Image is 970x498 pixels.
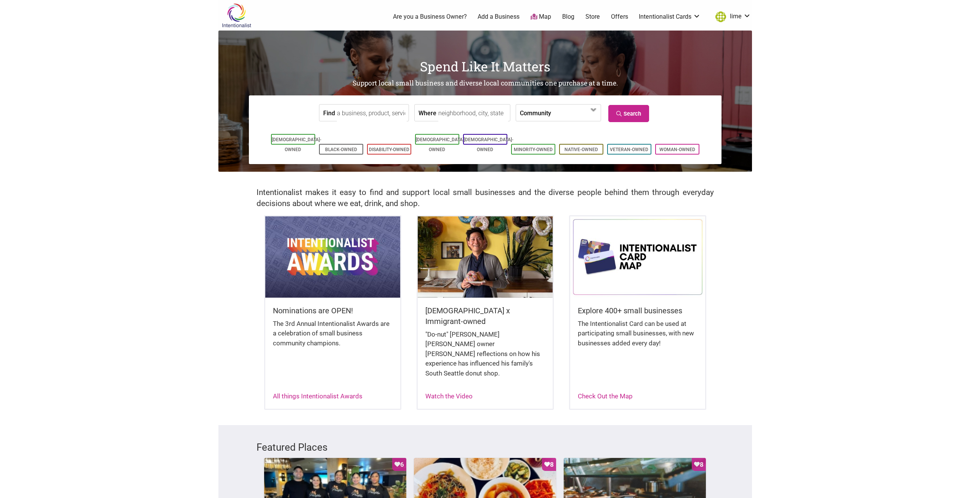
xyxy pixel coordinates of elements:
h2: Support local small business and diverse local communities one purchase at a time. [218,79,752,88]
a: Watch the Video [425,392,473,400]
a: Map [531,13,551,21]
label: Where [418,105,436,121]
a: Disability-Owned [369,147,409,152]
a: All things Intentionalist Awards [273,392,362,400]
label: Community [520,105,551,121]
a: Blog [562,13,574,21]
a: Search [608,105,649,122]
a: Check Out the Map [578,392,633,400]
a: Intentionalist Cards [639,13,701,21]
h2: Intentionalist makes it easy to find and support local small businesses and the diverse people be... [257,187,714,209]
h5: Explore 400+ small businesses [578,305,697,316]
a: lime [712,10,751,24]
a: Native-Owned [564,147,598,152]
a: Store [585,13,600,21]
input: neighborhood, city, state [438,105,508,122]
a: Offers [611,13,628,21]
h5: Nominations are OPEN! [273,305,393,316]
a: Woman-Owned [659,147,695,152]
a: Veteran-Owned [610,147,648,152]
h3: Featured Places [257,440,714,454]
div: "Do-nut" [PERSON_NAME] [PERSON_NAME] owner [PERSON_NAME] reflections on how his experience has in... [425,330,545,386]
a: [DEMOGRAPHIC_DATA]-Owned [272,137,321,152]
a: Black-Owned [325,147,357,152]
a: [DEMOGRAPHIC_DATA]-Owned [464,137,513,152]
div: The Intentionalist Card can be used at participating small businesses, with new businesses added ... [578,319,697,356]
img: Intentionalist Card Map [570,216,705,297]
label: Find [323,105,335,121]
a: Minority-Owned [514,147,553,152]
img: Intentionalist [218,3,255,28]
div: The 3rd Annual Intentionalist Awards are a celebration of small business community champions. [273,319,393,356]
h1: Spend Like It Matters [218,57,752,76]
a: [DEMOGRAPHIC_DATA]-Owned [416,137,465,152]
a: Add a Business [478,13,519,21]
input: a business, product, service [337,105,407,122]
h5: [DEMOGRAPHIC_DATA] x Immigrant-owned [425,305,545,327]
a: Are you a Business Owner? [393,13,467,21]
img: King Donuts - Hong Chhuor [418,216,553,297]
img: Intentionalist Awards [265,216,400,297]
